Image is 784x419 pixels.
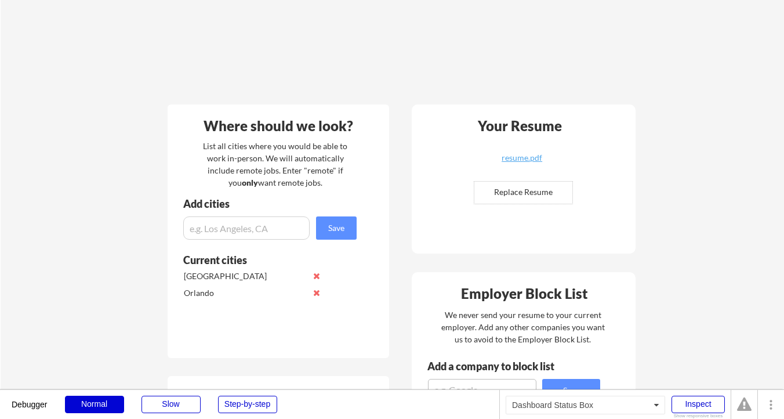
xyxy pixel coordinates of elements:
[453,154,591,162] div: resume.pdf
[170,119,386,133] div: Where should we look?
[184,270,306,282] div: [GEOGRAPHIC_DATA]
[462,119,577,133] div: Your Resume
[672,396,725,413] div: Inspect
[12,390,48,409] div: Debugger
[672,414,725,418] div: Show responsive boxes
[65,396,124,413] div: Normal
[183,216,310,240] input: e.g. Los Angeles, CA
[542,379,600,402] button: Save
[184,287,306,299] div: Orlando
[316,216,357,240] button: Save
[183,198,360,209] div: Add cities
[141,396,201,413] div: Slow
[416,287,632,301] div: Employer Block List
[440,309,605,345] div: We never send your resume to your current employer. Add any other companies you want us to avoid ...
[453,154,591,172] a: resume.pdf
[242,178,258,187] strong: only
[506,396,665,414] div: Dashboard Status Box
[183,255,344,265] div: Current cities
[218,396,277,413] div: Step-by-step
[195,140,355,189] div: List all cities where you would be able to work in-person. We will automatically include remote j...
[427,361,572,371] div: Add a company to block list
